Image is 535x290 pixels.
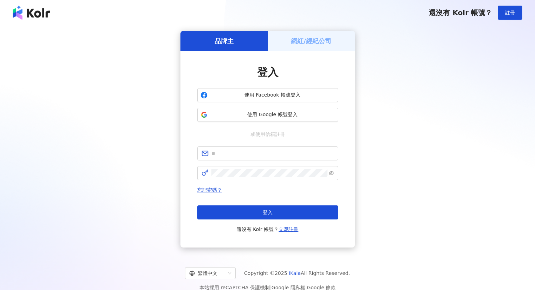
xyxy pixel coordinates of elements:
a: iKala [289,270,301,276]
img: logo [13,6,50,20]
span: Copyright © 2025 All Rights Reserved. [244,269,350,277]
a: 立即註冊 [279,226,298,232]
h5: 網紅/經紀公司 [291,37,331,45]
span: 使用 Facebook 帳號登入 [210,92,335,99]
span: 登入 [257,66,278,78]
div: 繁體中文 [189,268,225,279]
button: 註冊 [498,6,522,20]
span: 登入 [263,210,273,215]
span: 還沒有 Kolr 帳號？ [429,8,492,17]
a: 忘記密碼？ [197,187,222,193]
span: eye-invisible [329,171,334,176]
button: 登入 [197,205,338,219]
button: 使用 Google 帳號登入 [197,108,338,122]
button: 使用 Facebook 帳號登入 [197,88,338,102]
span: 還沒有 Kolr 帳號？ [237,225,299,233]
span: 或使用信箱註冊 [246,130,290,138]
span: 使用 Google 帳號登入 [210,111,335,118]
span: 註冊 [505,10,515,15]
h5: 品牌主 [215,37,234,45]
